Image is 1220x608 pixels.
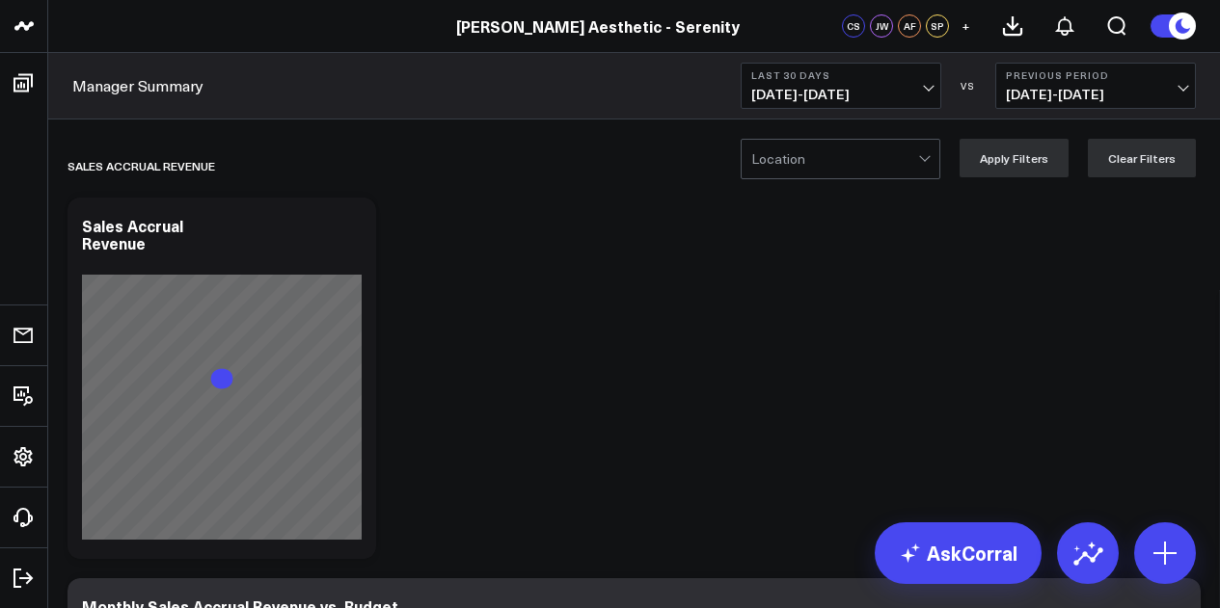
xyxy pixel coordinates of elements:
[741,63,941,109] button: Last 30 Days[DATE]-[DATE]
[1088,139,1196,177] button: Clear Filters
[1006,69,1185,81] b: Previous Period
[82,215,183,253] div: Sales Accrual Revenue
[954,14,977,38] button: +
[68,144,215,188] div: Sales Accrual Revenue
[926,14,949,38] div: SP
[962,19,970,33] span: +
[751,87,931,102] span: [DATE] - [DATE]
[456,15,740,37] a: [PERSON_NAME] Aesthetic - Serenity
[751,69,931,81] b: Last 30 Days
[1006,87,1185,102] span: [DATE] - [DATE]
[875,522,1042,584] a: AskCorral
[951,80,986,92] div: VS
[960,139,1069,177] button: Apply Filters
[995,63,1196,109] button: Previous Period[DATE]-[DATE]
[870,14,893,38] div: JW
[842,14,865,38] div: CS
[72,75,203,96] a: Manager Summary
[898,14,921,38] div: AF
